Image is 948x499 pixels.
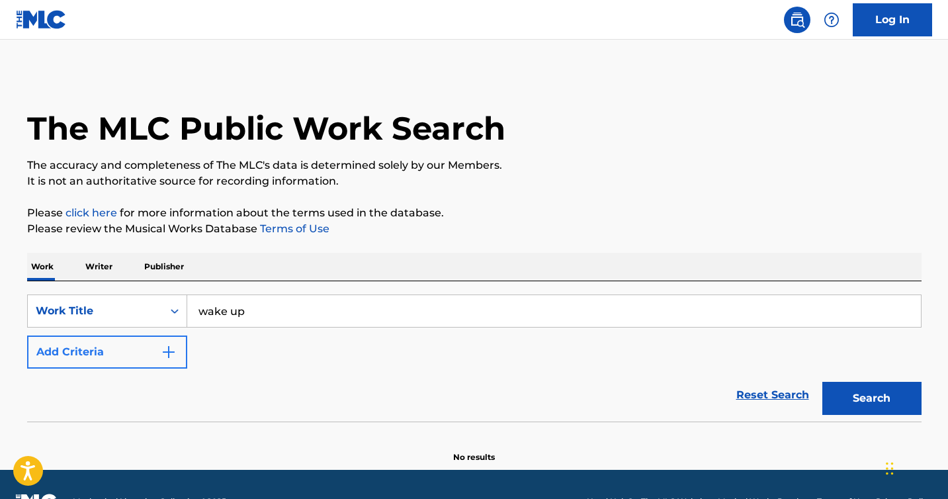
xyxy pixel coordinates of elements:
[824,12,840,28] img: help
[27,158,922,173] p: The accuracy and completeness of The MLC's data is determined solely by our Members.
[784,7,810,33] a: Public Search
[27,253,58,281] p: Work
[886,449,894,488] div: Drag
[27,221,922,237] p: Please review the Musical Works Database
[27,109,505,148] h1: The MLC Public Work Search
[65,206,117,219] a: click here
[789,12,805,28] img: search
[818,7,845,33] div: Help
[453,435,495,463] p: No results
[27,336,187,369] button: Add Criteria
[16,10,67,29] img: MLC Logo
[853,3,932,36] a: Log In
[822,382,922,415] button: Search
[27,205,922,221] p: Please for more information about the terms used in the database.
[27,295,922,422] form: Search Form
[27,173,922,189] p: It is not an authoritative source for recording information.
[161,344,177,360] img: 9d2ae6d4665cec9f34b9.svg
[882,435,948,499] iframe: Chat Widget
[36,303,155,319] div: Work Title
[81,253,116,281] p: Writer
[140,253,188,281] p: Publisher
[257,222,329,235] a: Terms of Use
[730,381,816,410] a: Reset Search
